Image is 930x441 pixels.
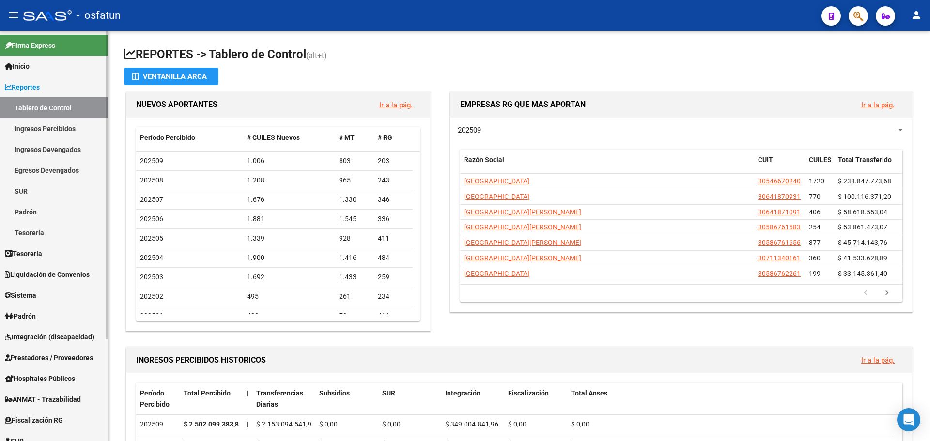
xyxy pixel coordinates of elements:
[809,239,821,246] span: 377
[378,252,409,263] div: 484
[5,311,36,321] span: Padrón
[243,383,252,415] datatable-header-cell: |
[464,156,504,164] span: Razón Social
[853,351,902,369] button: Ir a la pág.
[243,127,336,148] datatable-header-cell: # CUILES Nuevos
[184,389,231,397] span: Total Percibido
[140,196,163,203] span: 202507
[136,127,243,148] datatable-header-cell: Período Percibido
[140,234,163,242] span: 202505
[339,310,370,321] div: 72
[5,269,90,280] span: Liquidación de Convenios
[140,215,163,223] span: 202506
[140,157,163,165] span: 202509
[247,420,248,428] span: |
[335,127,374,148] datatable-header-cell: # MT
[464,193,529,200] span: [GEOGRAPHIC_DATA]
[809,156,832,164] span: CUILES
[374,127,413,148] datatable-header-cell: # RG
[252,383,315,415] datatable-header-cell: Transferencias Diarias
[140,176,163,184] span: 202508
[571,389,607,397] span: Total Anses
[378,233,409,244] div: 411
[5,352,93,363] span: Prestadores / Proveedores
[140,389,170,408] span: Período Percibido
[758,193,801,200] span: 30641870931
[809,254,821,262] span: 360
[339,134,355,141] span: # MT
[247,213,332,225] div: 1.881
[140,273,163,281] span: 202503
[567,383,895,415] datatable-header-cell: Total Anses
[5,248,42,259] span: Tesorería
[247,194,332,205] div: 1.676
[834,150,902,182] datatable-header-cell: Total Transferido
[838,254,887,262] span: $ 41.533.628,89
[758,270,801,277] span: 30586762261
[379,101,413,109] a: Ir a la pág.
[378,272,409,283] div: 259
[378,213,409,225] div: 336
[247,291,332,302] div: 495
[508,420,527,428] span: $ 0,00
[378,194,409,205] div: 346
[856,288,875,299] a: go to previous page
[319,389,350,397] span: Subsidios
[460,150,754,182] datatable-header-cell: Razón Social
[247,389,248,397] span: |
[838,208,887,216] span: $ 58.618.553,04
[5,373,75,384] span: Hospitales Públicos
[124,68,218,85] button: Ventanilla ARCA
[853,96,902,114] button: Ir a la pág.
[184,420,243,428] strong: $ 2.502.099.383,86
[809,208,821,216] span: 406
[136,100,217,109] span: NUEVOS APORTANTES
[809,223,821,231] span: 254
[758,156,773,164] span: CUIT
[247,252,332,263] div: 1.900
[758,239,801,246] span: 30586761656
[571,420,589,428] span: $ 0,00
[445,420,498,428] span: $ 349.004.841,96
[339,213,370,225] div: 1.545
[247,310,332,321] div: 483
[838,239,887,246] span: $ 45.714.143,76
[77,5,121,26] span: - osfatun
[861,356,895,365] a: Ir a la pág.
[247,272,332,283] div: 1.692
[247,175,332,186] div: 1.208
[464,270,529,277] span: [GEOGRAPHIC_DATA]
[805,150,834,182] datatable-header-cell: CUILES
[445,389,480,397] span: Integración
[464,208,581,216] span: [GEOGRAPHIC_DATA][PERSON_NAME]
[809,270,821,277] span: 199
[508,389,549,397] span: Fiscalización
[758,177,801,185] span: 30546670240
[464,177,529,185] span: [GEOGRAPHIC_DATA]
[5,40,55,51] span: Firma Express
[140,292,163,300] span: 202502
[911,9,922,21] mat-icon: person
[382,420,401,428] span: $ 0,00
[861,101,895,109] a: Ir a la pág.
[378,155,409,167] div: 203
[247,233,332,244] div: 1.339
[378,134,392,141] span: # RG
[315,383,378,415] datatable-header-cell: Subsidios
[838,223,887,231] span: $ 53.861.473,07
[378,291,409,302] div: 234
[140,254,163,261] span: 202504
[5,290,36,301] span: Sistema
[124,46,914,63] h1: REPORTES -> Tablero de Control
[809,193,821,200] span: 770
[339,155,370,167] div: 803
[838,193,891,200] span: $ 100.116.371,20
[758,208,801,216] span: 30641871091
[339,175,370,186] div: 965
[464,254,581,262] span: [GEOGRAPHIC_DATA][PERSON_NAME]
[378,383,441,415] datatable-header-cell: SUR
[758,223,801,231] span: 30586761583
[809,177,824,185] span: 1720
[838,177,891,185] span: $ 238.847.773,68
[136,355,266,365] span: INGRESOS PERCIBIDOS HISTORICOS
